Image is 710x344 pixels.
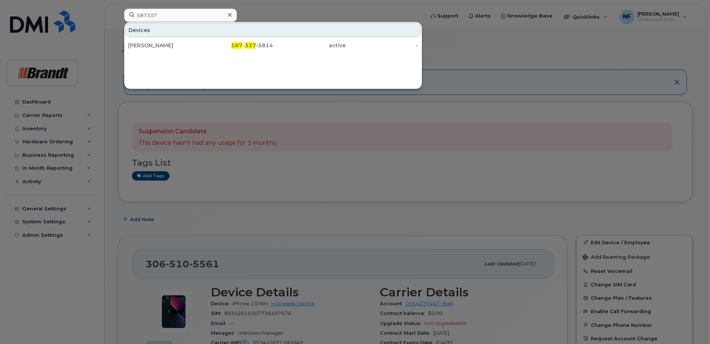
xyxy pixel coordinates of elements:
div: - [346,42,418,49]
div: Devices [125,23,421,37]
div: active [273,42,346,49]
div: - -5814 [201,42,273,49]
div: [PERSON_NAME] [128,42,201,49]
a: [PERSON_NAME]587-337-5814active- [125,39,421,52]
span: 337 [245,42,256,49]
span: 587 [231,42,243,49]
